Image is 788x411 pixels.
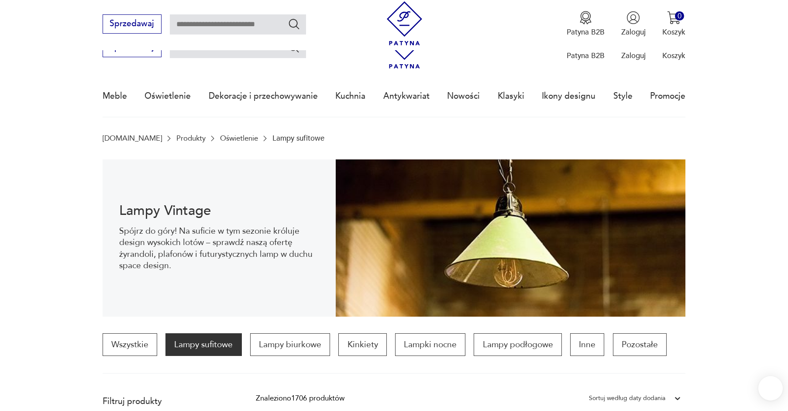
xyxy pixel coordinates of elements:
[662,27,685,37] p: Koszyk
[542,76,595,116] a: Ikony designu
[103,45,162,52] a: Sprzedawaj
[145,76,191,116] a: Oświetlenie
[570,333,604,356] a: Inne
[447,76,480,116] a: Nowości
[382,1,427,45] img: Patyna - sklep z meblami i dekoracjami vintage
[667,11,681,24] img: Ikona koszyka
[650,76,685,116] a: Promocje
[383,76,430,116] a: Antykwariat
[621,11,646,37] button: Zaloguj
[395,333,465,356] a: Lampki nocne
[103,333,157,356] a: Wszystkie
[338,333,386,356] a: Kinkiety
[498,76,524,116] a: Klasyki
[209,76,318,116] a: Dekoracje i przechowywanie
[675,11,684,21] div: 0
[103,134,162,142] a: [DOMAIN_NAME]
[474,333,561,356] a: Lampy podłogowe
[589,393,665,404] div: Sortuj według daty dodania
[662,51,685,61] p: Koszyk
[103,396,231,407] p: Filtruj produkty
[335,76,365,116] a: Kuchnia
[662,11,685,37] button: 0Koszyk
[119,204,319,217] h1: Lampy Vintage
[567,27,605,37] p: Patyna B2B
[621,27,646,37] p: Zaloguj
[567,11,605,37] button: Patyna B2B
[613,333,667,356] a: Pozostałe
[288,41,300,54] button: Szukaj
[103,21,162,28] a: Sprzedawaj
[220,134,258,142] a: Oświetlenie
[256,393,344,404] div: Znaleziono 1706 produktów
[103,76,127,116] a: Meble
[567,11,605,37] a: Ikona medaluPatyna B2B
[272,134,324,142] p: Lampy sufitowe
[176,134,206,142] a: Produkty
[165,333,241,356] a: Lampy sufitowe
[626,11,640,24] img: Ikonka użytkownika
[613,76,633,116] a: Style
[758,376,783,401] iframe: Smartsupp widget button
[567,51,605,61] p: Patyna B2B
[621,51,646,61] p: Zaloguj
[250,333,330,356] a: Lampy biurkowe
[119,225,319,272] p: Spójrz do góry! Na suficie w tym sezonie króluje design wysokich lotów – sprawdź naszą ofertę żyr...
[288,17,300,30] button: Szukaj
[579,11,592,24] img: Ikona medalu
[103,14,162,34] button: Sprzedawaj
[336,159,685,317] img: Lampy sufitowe w stylu vintage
